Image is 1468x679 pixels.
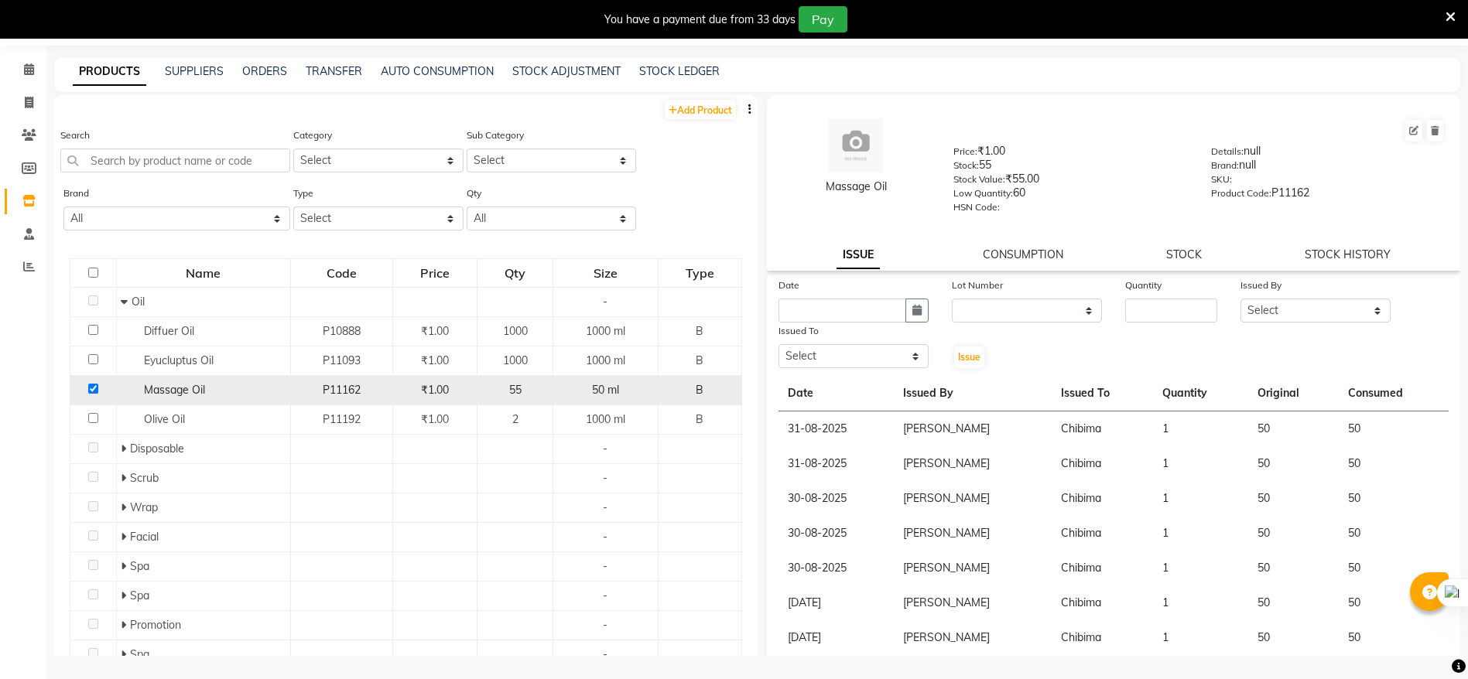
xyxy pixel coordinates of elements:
td: [PERSON_NAME] [894,620,1052,655]
td: [PERSON_NAME] [894,411,1052,447]
td: 50 [1339,551,1449,585]
input: Search by product name or code [60,148,290,172]
span: P11093 [323,353,361,367]
td: 50 [1339,446,1449,481]
a: SUPPLIERS [165,64,224,78]
label: Sub Category [467,128,524,142]
a: STOCK ADJUSTMENT [512,64,621,78]
span: - [603,559,607,573]
td: 1 [1153,516,1248,551]
div: Type [659,259,741,287]
div: You have a payment due from 33 days [604,12,796,28]
label: Brand: [1211,159,1239,172]
span: Diffuer Oil [144,324,194,338]
img: avatar [829,118,883,172]
div: P11162 [1211,185,1445,206]
label: Quantity [1125,278,1162,292]
span: Expand Row [121,530,130,544]
td: Chibima [1052,516,1152,551]
td: Chibima [1052,620,1152,655]
span: B [696,383,703,397]
td: 50 [1248,446,1339,481]
span: - [603,618,607,632]
td: Chibima [1052,481,1152,516]
span: ₹1.00 [421,353,449,367]
label: Issued To [778,324,819,338]
td: 50 [1248,516,1339,551]
label: Stock: [953,159,979,172]
td: 31-08-2025 [778,411,895,447]
a: AUTO CONSUMPTION [381,64,494,78]
span: Issue [958,351,980,363]
td: [DATE] [778,620,895,655]
span: Expand Row [121,471,130,485]
a: ORDERS [242,64,287,78]
td: [PERSON_NAME] [894,516,1052,551]
label: Stock Value: [953,172,1005,186]
td: 30-08-2025 [778,516,895,551]
div: ₹1.00 [953,143,1187,165]
span: - [603,471,607,485]
a: TRANSFER [306,64,362,78]
span: - [603,589,607,602]
span: Promotion [130,618,181,632]
div: Code [291,259,392,287]
th: Issued By [894,376,1052,411]
span: 2 [512,412,518,426]
label: Issued By [1240,278,1282,292]
label: Type [293,186,313,200]
td: 1 [1153,481,1248,516]
td: 1 [1153,411,1248,447]
span: Expand Row [121,442,130,456]
th: Quantity [1153,376,1248,411]
span: ₹1.00 [421,412,449,426]
span: Spa [130,559,149,573]
span: 1000 ml [586,353,625,367]
td: 31-08-2025 [778,446,895,481]
span: 1000 ml [586,412,625,426]
label: Qty [467,186,481,200]
th: Issued To [1052,376,1152,411]
button: Pay [799,6,847,32]
span: B [696,412,703,426]
span: Facial [130,530,159,544]
label: Low Quantity: [953,186,1013,200]
td: 50 [1339,411,1449,447]
span: Expand Row [121,559,130,573]
span: - [603,530,607,544]
span: Expand Row [121,618,130,632]
td: 1 [1153,620,1248,655]
td: Chibima [1052,551,1152,585]
div: null [1211,157,1445,179]
div: null [1211,143,1445,165]
div: 55 [953,157,1187,179]
label: Lot Number [952,278,1003,292]
span: - [603,442,607,456]
a: Add Product [665,100,736,119]
div: 60 [953,185,1187,206]
label: Search [60,128,90,142]
span: B [696,324,703,338]
span: Expand Row [121,647,130,661]
span: Olive Oil [144,412,185,426]
span: ₹1.00 [421,324,449,338]
label: Brand [63,186,89,200]
td: 50 [1339,585,1449,620]
div: ₹55.00 [953,171,1187,193]
span: Spa [130,589,149,602]
label: Price: [953,145,977,159]
span: 1000 ml [586,324,625,338]
a: ISSUE [837,241,880,269]
label: HSN Code: [953,200,1000,214]
label: Product Code: [1211,186,1271,200]
td: 30-08-2025 [778,551,895,585]
span: P10888 [323,324,361,338]
td: 30-08-2025 [778,481,895,516]
td: 50 [1248,585,1339,620]
span: - [603,500,607,514]
a: CONSUMPTION [983,247,1063,261]
span: P11162 [323,383,361,397]
span: 1000 [503,353,528,367]
th: Original [1248,376,1339,411]
td: [PERSON_NAME] [894,585,1052,620]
